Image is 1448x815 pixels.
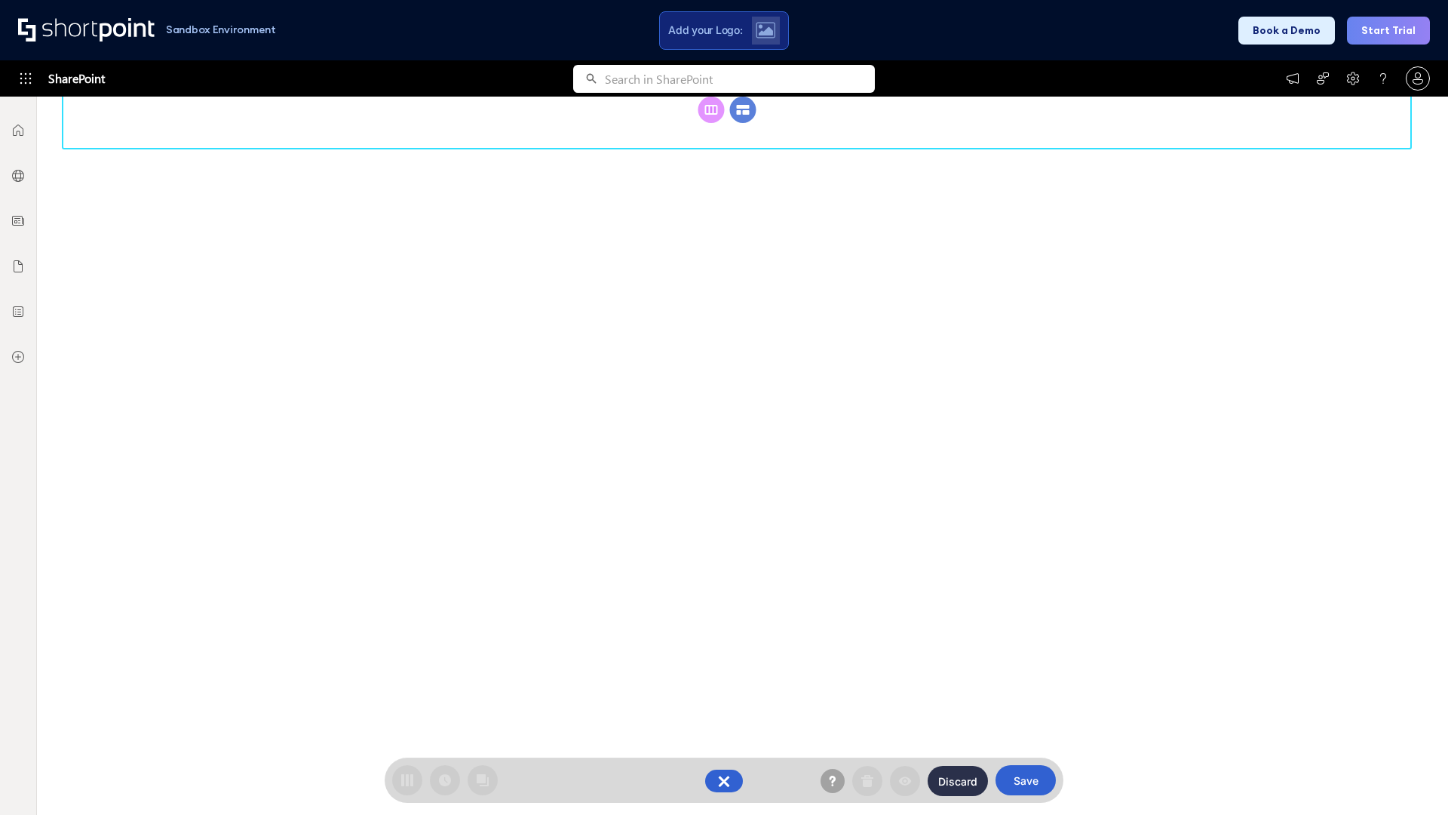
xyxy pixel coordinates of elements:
button: Discard [928,766,988,796]
h1: Sandbox Environment [166,26,276,34]
span: Add your Logo: [668,23,742,37]
span: SharePoint [48,60,105,97]
input: Search in SharePoint [605,65,875,93]
img: Upload logo [756,22,775,38]
button: Start Trial [1347,17,1430,45]
button: Book a Demo [1238,17,1335,45]
iframe: Chat Widget [1373,743,1448,815]
button: Save [995,765,1056,795]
